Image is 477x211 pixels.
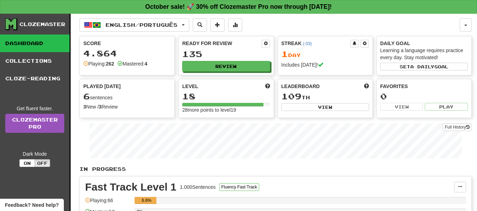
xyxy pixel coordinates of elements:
[137,197,156,204] div: 6.6%
[182,50,270,58] div: 135
[210,18,225,32] button: Add sentence to collection
[182,40,261,47] div: Ready for Review
[118,60,147,67] div: Mastered:
[182,92,270,101] div: 18
[380,83,468,90] div: Favorites
[380,92,468,101] div: 0
[79,166,472,173] p: In Progress
[99,104,102,110] strong: 3
[380,47,468,61] div: Learning a language requires practice every day. Stay motivated!
[281,83,320,90] span: Leaderboard
[281,49,288,59] span: 1
[219,183,259,191] button: Fluency Fast Track
[180,184,216,191] div: 1.000 Sentences
[265,83,270,90] span: Score more points to level up
[145,3,332,10] strong: October sale! 🚀 30% off Clozemaster Pro now through [DATE]!
[79,18,189,32] button: English/Português
[19,159,35,167] button: On
[281,50,369,59] div: Day
[281,92,369,101] div: th
[83,92,171,101] div: sentences
[144,61,147,67] strong: 4
[85,182,177,192] div: Fast Track Level 1
[281,91,302,101] span: 109
[281,61,369,68] div: Includes [DATE]!
[106,22,178,28] span: English / Português
[281,103,369,111] button: View
[35,159,50,167] button: Off
[182,61,270,72] button: Review
[380,63,468,70] button: Seta dailygoal
[83,40,171,47] div: Score
[182,106,270,113] div: 28 more points to level 19
[83,60,114,67] div: Playing:
[83,104,86,110] strong: 3
[228,18,242,32] button: More stats
[5,114,64,133] a: ClozemasterPro
[5,201,59,209] span: Open feedback widget
[83,83,121,90] span: Played [DATE]
[380,103,423,111] button: View
[182,83,198,90] span: Level
[83,49,171,58] div: 4.864
[85,197,131,209] div: Playing: 66
[425,103,468,111] button: Play
[303,41,312,46] a: (-03)
[364,83,369,90] span: This week in points, UTC
[5,150,64,157] div: Dark Mode
[83,103,171,110] div: New / Review
[83,91,90,101] span: 6
[5,105,64,112] div: Get fluent faster.
[106,61,114,67] strong: 262
[19,21,65,28] div: Clozemaster
[380,40,468,47] div: Daily Goal
[281,40,350,47] div: Streak
[193,18,207,32] button: Search sentences
[410,64,434,69] span: a daily
[443,123,472,131] button: Full History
